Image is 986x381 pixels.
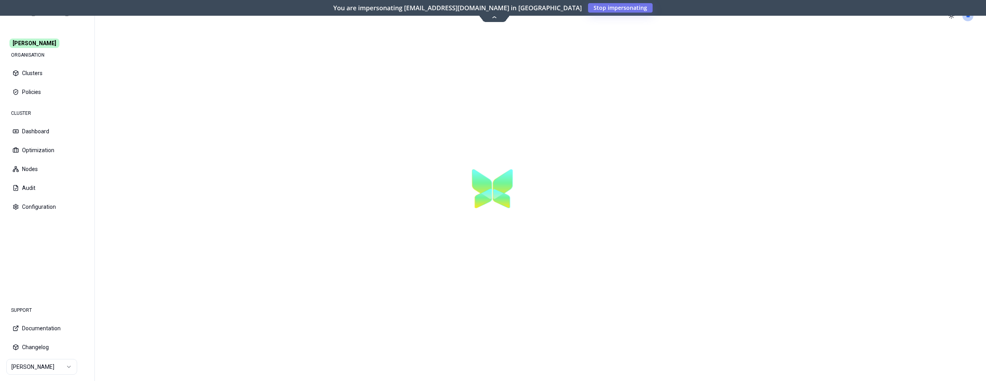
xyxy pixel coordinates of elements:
span: [PERSON_NAME] [9,39,59,48]
button: Optimization [6,142,88,159]
button: Changelog [6,339,88,356]
div: CLUSTER [6,105,88,121]
div: ORGANISATION [6,47,88,63]
button: Configuration [6,198,88,215]
button: Audit [6,179,88,197]
button: Documentation [6,320,88,337]
button: Dashboard [6,123,88,140]
button: Nodes [6,160,88,178]
button: Policies [6,83,88,101]
button: Clusters [6,64,88,82]
div: SUPPORT [6,302,88,318]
